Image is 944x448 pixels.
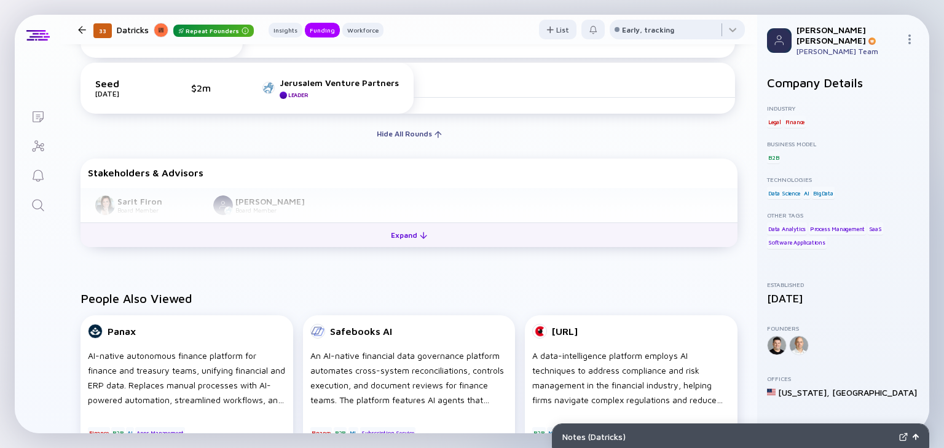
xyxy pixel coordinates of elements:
div: B2B [111,427,124,439]
img: Menu [905,34,914,44]
button: Insights [269,23,302,37]
div: Finance [784,116,806,128]
div: Stakeholders & Advisors [88,167,730,178]
a: Lists [15,101,61,130]
div: $2m [191,82,228,93]
div: AI-native autonomous finance platform for finance and treasury teams, unifying financial and ERP ... [88,348,286,407]
div: Expand [383,226,435,245]
div: Workforce [342,24,383,36]
img: United States Flag [767,388,776,396]
div: SaaS [868,222,883,235]
div: Funding [305,24,340,36]
div: [US_STATE] , [778,387,830,398]
div: An AI-native financial data governance platform automates cross-system reconciliations, controls ... [310,348,508,407]
div: Other Tags [767,211,919,219]
div: Notes ( Datricks ) [562,431,894,442]
div: [DATE] [95,89,157,98]
div: Established [767,281,919,288]
div: B2B [767,151,780,163]
button: List [539,20,576,39]
div: Safebooks AI [330,326,392,337]
button: Hide All Rounds [369,124,449,144]
div: BigData [812,187,835,199]
div: Seed [95,78,157,89]
div: [DATE] [767,292,919,305]
div: Early, tracking [622,25,674,34]
div: Panax [108,326,136,337]
button: Funding [305,23,340,37]
div: Offices [767,375,919,382]
div: A data-intelligence platform employs AI techniques to address compliance and risk management in t... [532,348,730,407]
img: Open Notes [913,434,919,440]
div: ML [348,427,359,439]
div: Hide All Rounds [369,124,449,143]
div: Leader [288,92,308,98]
div: B2B [334,427,347,439]
div: Industry [767,104,919,112]
div: ML [547,427,557,439]
div: [GEOGRAPHIC_DATA] [832,387,917,398]
div: Repeat Founders [173,25,254,37]
div: [URL] [552,326,578,337]
a: Search [15,189,61,219]
div: Subscription Service [360,427,415,439]
div: Datricks [117,22,254,37]
div: Software Applications [767,237,827,249]
img: Profile Picture [767,28,792,53]
div: Finance [310,427,332,439]
div: 33 [93,23,112,38]
a: Investor Map [15,130,61,160]
div: Business Model [767,140,919,147]
div: Technologies [767,176,919,183]
img: Expand Notes [899,433,908,441]
h2: People Also Viewed [81,291,737,305]
div: AI [803,187,811,199]
div: B2B [532,427,545,439]
div: [PERSON_NAME] [PERSON_NAME] [796,25,900,45]
div: Legal [767,116,782,128]
div: [PERSON_NAME] Team [796,47,900,56]
div: Process Management [809,222,866,235]
div: Data Analytics [767,222,807,235]
button: Workforce [342,23,383,37]
div: AI [126,427,134,439]
a: Reminders [15,160,61,189]
a: Jerusalem Venture PartnersLeader [262,77,399,99]
div: Data Science [767,187,801,199]
button: Expand [81,222,737,247]
div: Finance [88,427,110,439]
div: Founders [767,324,919,332]
h2: Company Details [767,76,919,90]
div: Apps Management [135,427,185,439]
div: Jerusalem Venture Partners [280,77,399,88]
div: Insights [269,24,302,36]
